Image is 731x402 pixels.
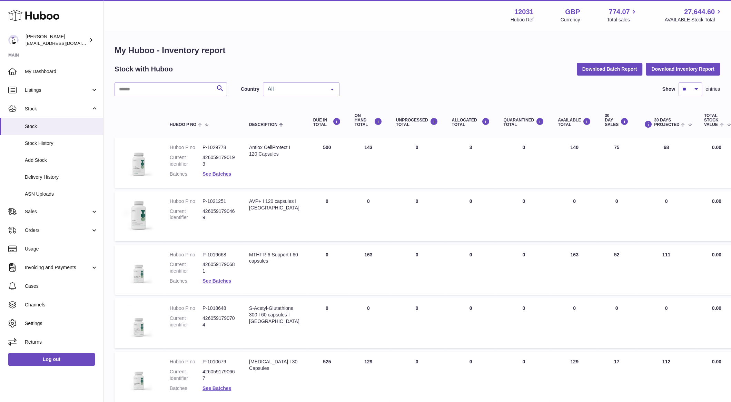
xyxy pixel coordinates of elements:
[121,198,156,233] img: product image
[121,359,156,393] img: product image
[202,315,235,328] dd: 4260591790704
[598,298,635,348] td: 0
[635,191,697,241] td: 0
[598,137,635,188] td: 75
[8,353,95,365] a: Log out
[170,171,202,177] dt: Batches
[25,227,91,234] span: Orders
[551,352,598,402] td: 129
[249,359,299,372] div: [MEDICAL_DATA] I 30 Capsules
[25,246,98,252] span: Usage
[607,7,638,23] a: 774.07 Total sales
[389,352,445,402] td: 0
[115,65,173,74] h2: Stock with Huboo
[712,198,721,204] span: 0.00
[26,33,88,47] div: [PERSON_NAME]
[551,191,598,241] td: 0
[25,208,91,215] span: Sales
[25,191,98,197] span: ASN Uploads
[712,252,721,257] span: 0.00
[396,118,438,127] div: UNPROCESSED Total
[306,352,348,402] td: 525
[389,137,445,188] td: 0
[170,385,202,392] dt: Batches
[170,154,202,167] dt: Current identifier
[445,352,496,402] td: 0
[26,40,101,46] span: [EMAIL_ADDRESS][DOMAIN_NAME]
[503,118,544,127] div: QUARANTINED Total
[202,305,235,312] dd: P-1018648
[389,245,445,295] td: 0
[25,123,98,130] span: Stock
[249,252,299,265] div: MTHFR-6 Support I 60 capsules
[202,208,235,221] dd: 4260591790469
[445,245,496,295] td: 0
[577,63,643,75] button: Download Batch Report
[170,305,202,312] dt: Huboo P no
[355,114,382,127] div: ON HAND Total
[170,359,202,365] dt: Huboo P no
[25,157,98,164] span: Add Stock
[635,298,697,348] td: 0
[202,252,235,258] dd: P-1019668
[605,114,629,127] div: 30 DAY SALES
[684,7,715,17] span: 27,644.60
[389,191,445,241] td: 0
[654,118,679,127] span: 30 DAYS PROJECTED
[25,174,98,180] span: Delivery History
[522,305,525,311] span: 0
[306,298,348,348] td: 0
[170,198,202,205] dt: Huboo P no
[25,320,98,327] span: Settings
[662,86,675,92] label: Show
[170,252,202,258] dt: Huboo P no
[121,305,156,340] img: product image
[249,122,277,127] span: Description
[249,198,299,211] div: AVP+ I 120 capsules I [GEOGRAPHIC_DATA]
[25,140,98,147] span: Stock History
[170,144,202,151] dt: Huboo P no
[348,191,389,241] td: 0
[348,245,389,295] td: 163
[635,352,697,402] td: 112
[249,305,299,325] div: S-Acetyl-Glutathione 300 I 60 capsules I [GEOGRAPHIC_DATA]
[389,298,445,348] td: 0
[241,86,259,92] label: Country
[202,171,231,177] a: See Batches
[712,359,721,364] span: 0.00
[348,352,389,402] td: 129
[170,208,202,221] dt: Current identifier
[522,198,525,204] span: 0
[598,352,635,402] td: 17
[202,278,231,284] a: See Batches
[551,298,598,348] td: 0
[452,118,490,127] div: ALLOCATED Total
[306,245,348,295] td: 0
[561,17,580,23] div: Currency
[8,35,19,45] img: admin@makewellforyou.com
[609,7,630,17] span: 774.07
[607,17,638,23] span: Total sales
[25,339,98,345] span: Returns
[202,154,235,167] dd: 4260591790193
[664,17,723,23] span: AVAILABLE Stock Total
[551,137,598,188] td: 140
[522,252,525,257] span: 0
[522,359,525,364] span: 0
[712,305,721,311] span: 0.00
[202,385,231,391] a: See Batches
[445,137,496,188] td: 3
[511,17,534,23] div: Huboo Ref
[115,45,720,56] h1: My Huboo - Inventory report
[598,245,635,295] td: 52
[664,7,723,23] a: 27,644.60 AVAILABLE Stock Total
[558,118,591,127] div: AVAILABLE Total
[348,137,389,188] td: 143
[25,264,91,271] span: Invoicing and Payments
[704,114,719,127] span: Total stock value
[522,145,525,150] span: 0
[306,137,348,188] td: 500
[25,106,91,112] span: Stock
[25,283,98,290] span: Cases
[170,315,202,328] dt: Current identifier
